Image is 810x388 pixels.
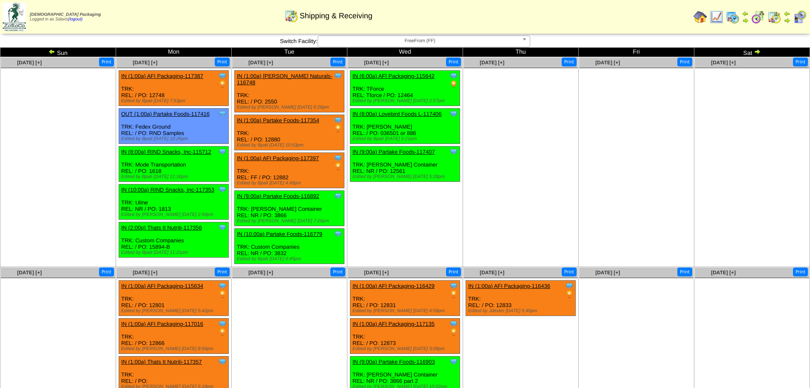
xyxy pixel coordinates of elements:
[237,181,344,186] div: Edited by Bpali [DATE] 4:49pm
[334,116,342,124] img: Tooltip
[352,149,435,155] a: IN (9:00a) Partake Foods-117407
[237,117,319,124] a: IN (1:00a) Partake Foods-117354
[352,136,460,141] div: Edited by Bpali [DATE] 5:21pm
[133,60,157,66] span: [DATE] [+]
[218,319,227,328] img: Tooltip
[565,290,574,299] img: PO
[742,10,749,17] img: arrowleft.gif
[352,111,442,117] a: IN (8:00a) Lovebird Foods L-117406
[446,267,461,276] button: Print
[350,281,460,316] div: TRK: REL: / PO: 12831
[237,193,319,199] a: IN (9:00a) Partake Foods-116892
[119,281,229,316] div: TRK: REL: / PO: 12801
[330,57,345,66] button: Print
[235,153,344,188] div: TRK: REL: FF / PO: 12882
[119,319,229,354] div: TRK: REL: / PO: 12866
[767,10,781,24] img: calendarinout.gif
[121,283,203,289] a: IN (1:00a) AFI Packaging-115634
[119,184,229,220] div: TRK: Uline REL: NR / PO: 1813
[751,10,765,24] img: calendarblend.gif
[17,270,42,276] span: [DATE] [+]
[121,149,211,155] a: IN (8:00a) RIND Snacks, Inc-115712
[121,308,228,313] div: Edited by [PERSON_NAME] [DATE] 5:42pm
[121,111,210,117] a: OUT (1:00a) Partake Foods-117416
[726,10,739,24] img: calendarprod.gif
[121,346,228,351] div: Edited by [PERSON_NAME] [DATE] 8:56pm
[218,223,227,232] img: Tooltip
[218,72,227,80] img: Tooltip
[248,270,273,276] a: [DATE] [+]
[352,308,460,313] div: Edited by [PERSON_NAME] [DATE] 4:59pm
[17,60,42,66] span: [DATE] [+]
[446,57,461,66] button: Print
[116,48,232,57] td: Mon
[68,17,82,22] a: (logout)
[350,109,460,144] div: TRK: [PERSON_NAME] REL: / PO: 036501 or 886
[121,250,228,255] div: Edited by Bpali [DATE] 11:21pm
[334,72,342,80] img: Tooltip
[334,124,342,133] img: PO
[711,270,736,276] a: [DATE] [+]
[449,357,458,366] img: Tooltip
[235,229,344,264] div: TRK: Custom Companies REL: NR / PO: 3832
[121,359,202,365] a: IN (1:00a) Thats It Nutriti-117357
[579,48,694,57] td: Fri
[121,187,214,193] a: IN (10:00a) RIND Snacks, Inc-117353
[99,267,114,276] button: Print
[215,267,230,276] button: Print
[121,174,228,179] div: Edited by Bpali [DATE] 11:16pm
[218,185,227,194] img: Tooltip
[119,147,229,182] div: TRK: Mode Transportation REL: / PO: 1618
[364,270,389,276] a: [DATE] [+]
[352,73,435,79] a: IN (6:00a) AFI Packaging-115642
[595,270,620,276] span: [DATE] [+]
[218,290,227,299] img: PO
[352,346,460,351] div: Edited by [PERSON_NAME] [DATE] 3:09pm
[480,270,504,276] a: [DATE] [+]
[449,319,458,328] img: Tooltip
[48,48,55,55] img: arrowleft.gif
[218,357,227,366] img: Tooltip
[352,321,435,327] a: IN (1:00a) AFI Packaging-117135
[694,48,810,57] td: Sat
[350,71,460,106] div: TRK: TForce REL: Tforce / PO: 12464
[562,57,577,66] button: Print
[595,60,620,66] a: [DATE] [+]
[466,281,576,316] div: TRK: REL: / PO: 12833
[232,48,347,57] td: Tue
[215,57,230,66] button: Print
[742,17,749,24] img: arrowright.gif
[480,60,504,66] a: [DATE] [+]
[237,73,333,86] a: IN (1:00a) [PERSON_NAME] Naturals-116748
[350,319,460,354] div: TRK: REL: / PO: 12873
[754,48,761,55] img: arrowright.gif
[218,147,227,156] img: Tooltip
[235,71,344,112] div: TRK: REL: / PO: 2550
[677,267,692,276] button: Print
[334,230,342,238] img: Tooltip
[793,10,807,24] img: calendarcustomer.gif
[0,48,116,57] td: Sun
[30,12,101,22] span: Logged in as Sdavis
[237,231,322,237] a: IN (10:00a) Partake Foods-116779
[121,136,228,141] div: Edited by Bpali [DATE] 10:26pm
[121,224,202,231] a: IN (2:00p) Thats It Nutriti-117356
[248,60,273,66] a: [DATE] [+]
[352,98,460,103] div: Edited by [PERSON_NAME] [DATE] 2:57pm
[121,212,228,217] div: Edited by [PERSON_NAME] [DATE] 2:59pm
[793,267,808,276] button: Print
[677,57,692,66] button: Print
[121,321,203,327] a: IN (1:00a) AFI Packaging-117016
[711,60,736,66] a: [DATE] [+]
[449,80,458,89] img: PO
[364,60,389,66] span: [DATE] [+]
[449,290,458,299] img: PO
[693,10,707,24] img: home.gif
[284,9,298,23] img: calendarinout.gif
